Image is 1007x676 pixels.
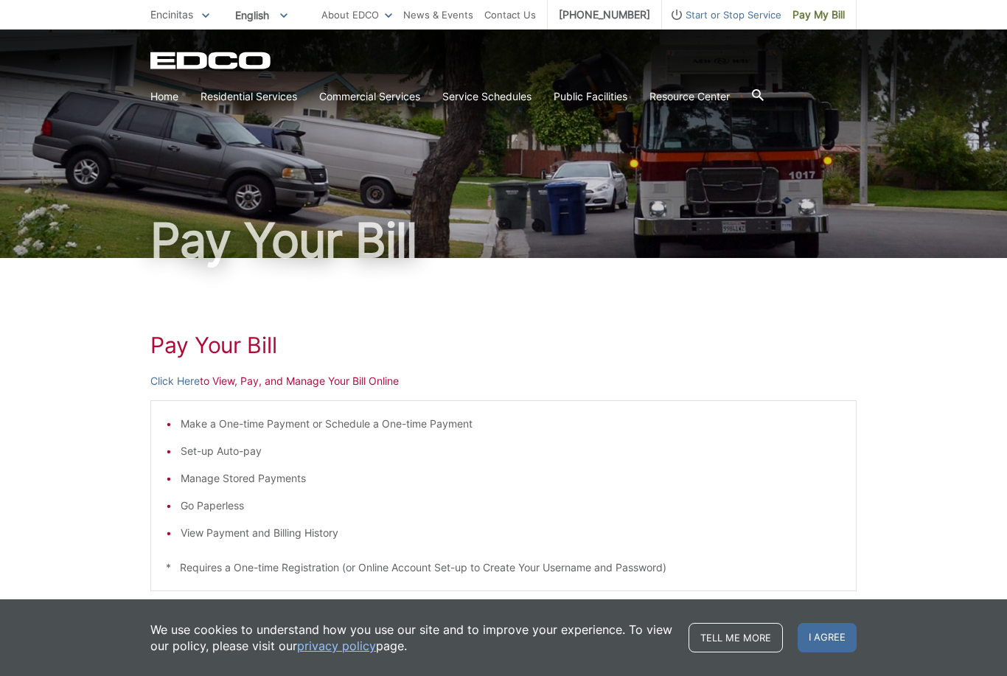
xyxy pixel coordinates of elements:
[150,332,857,358] h1: Pay Your Bill
[181,443,841,459] li: Set-up Auto-pay
[181,470,841,487] li: Manage Stored Payments
[181,498,841,514] li: Go Paperless
[150,52,273,69] a: EDCD logo. Return to the homepage.
[181,525,841,541] li: View Payment and Billing History
[224,3,299,27] span: English
[319,88,420,105] a: Commercial Services
[297,638,376,654] a: privacy policy
[150,373,857,389] p: to View, Pay, and Manage Your Bill Online
[321,7,392,23] a: About EDCO
[649,88,730,105] a: Resource Center
[442,88,532,105] a: Service Schedules
[150,88,178,105] a: Home
[403,7,473,23] a: News & Events
[484,7,536,23] a: Contact Us
[150,621,674,654] p: We use cookies to understand how you use our site and to improve your experience. To view our pol...
[150,8,193,21] span: Encinitas
[798,623,857,652] span: I agree
[792,7,845,23] span: Pay My Bill
[181,416,841,432] li: Make a One-time Payment or Schedule a One-time Payment
[689,623,783,652] a: Tell me more
[554,88,627,105] a: Public Facilities
[150,217,857,264] h1: Pay Your Bill
[150,373,200,389] a: Click Here
[166,560,841,576] p: * Requires a One-time Registration (or Online Account Set-up to Create Your Username and Password)
[201,88,297,105] a: Residential Services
